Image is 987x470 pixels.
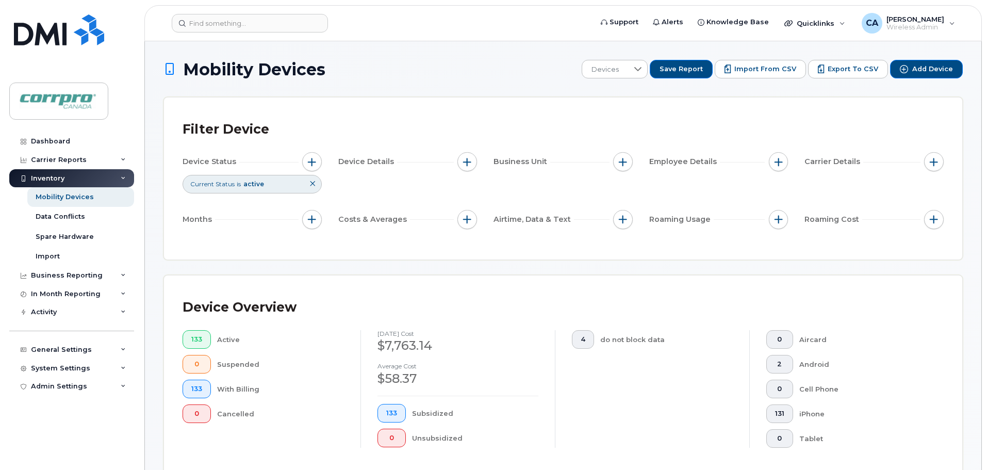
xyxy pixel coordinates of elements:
h4: [DATE] cost [377,330,538,337]
span: 0 [775,335,784,344]
button: 2 [766,355,793,374]
button: 0 [377,429,406,447]
button: 4 [572,330,594,349]
span: Save Report [660,64,703,74]
span: Device Status [183,156,239,167]
button: 0 [183,404,211,423]
span: 4 [581,335,585,344]
span: 133 [191,385,202,393]
span: Import from CSV [734,64,796,74]
button: 0 [766,380,793,398]
div: $7,763.14 [377,337,538,354]
span: is [237,180,241,188]
button: 131 [766,404,793,423]
div: Cell Phone [799,380,928,398]
button: 0 [183,355,211,374]
span: Business Unit [493,156,550,167]
div: Suspended [217,355,344,374]
span: Device Details [338,156,397,167]
span: Export to CSV [828,64,878,74]
button: 133 [377,404,406,423]
span: Roaming Usage [649,214,714,225]
h4: Average cost [377,363,538,369]
div: $58.37 [377,370,538,387]
div: With Billing [217,380,344,398]
span: Mobility Devices [183,60,325,78]
span: 0 [191,410,202,418]
span: 2 [775,360,784,368]
span: Months [183,214,215,225]
span: 133 [191,335,202,344]
span: 0 [775,434,784,443]
button: 0 [766,429,793,448]
button: 0 [766,330,793,349]
button: 133 [183,330,211,349]
span: Airtime, Data & Text [493,214,574,225]
span: 0 [775,385,784,393]
span: active [243,180,264,188]
div: Subsidized [412,404,539,423]
div: Unsubsidized [412,429,539,447]
button: Export to CSV [808,60,888,78]
span: Employee Details [649,156,720,167]
div: Filter Device [183,116,269,143]
span: Carrier Details [804,156,863,167]
button: Add Device [890,60,963,78]
span: Add Device [912,64,953,74]
span: 131 [775,410,784,418]
div: Android [799,355,928,374]
div: Tablet [799,429,928,448]
span: Devices [582,60,628,79]
span: 0 [386,434,397,442]
span: Roaming Cost [804,214,862,225]
div: iPhone [799,404,928,423]
button: Save Report [650,60,713,78]
button: 133 [183,380,211,398]
button: Import from CSV [715,60,806,78]
span: 0 [191,360,202,368]
span: Costs & Averages [338,214,410,225]
div: Device Overview [183,294,297,321]
div: Cancelled [217,404,344,423]
span: Current Status [190,180,235,188]
div: Aircard [799,330,928,349]
span: 133 [386,409,397,417]
div: do not block data [600,330,733,349]
div: Active [217,330,344,349]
